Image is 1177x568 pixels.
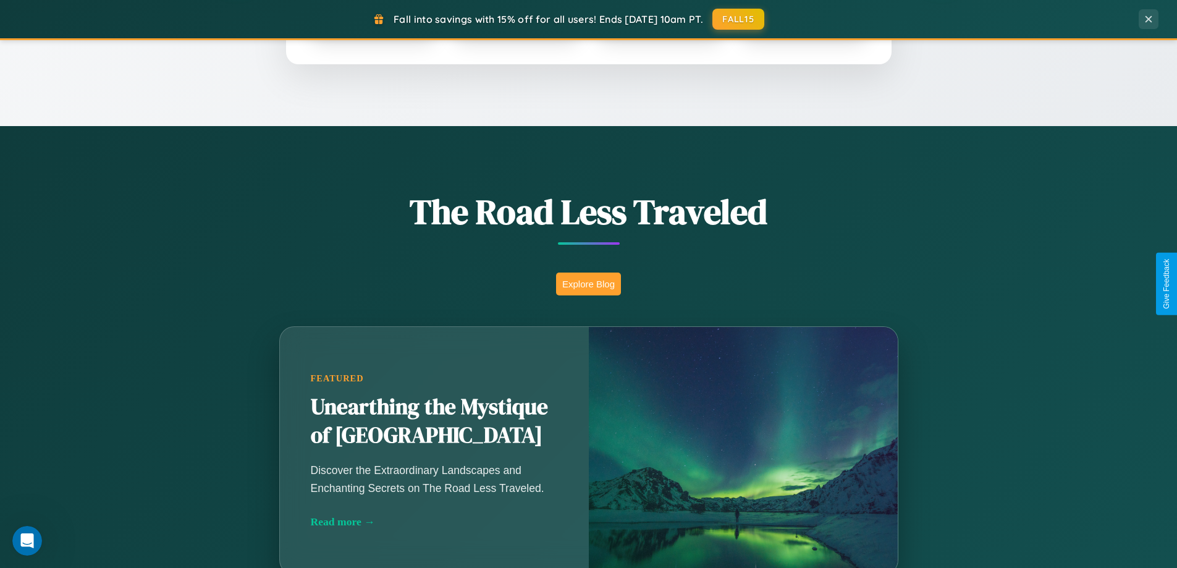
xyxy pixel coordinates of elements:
iframe: Intercom live chat [12,526,42,556]
div: Featured [311,373,558,384]
div: Read more → [311,515,558,528]
span: Fall into savings with 15% off for all users! Ends [DATE] 10am PT. [394,13,703,25]
h1: The Road Less Traveled [218,188,960,235]
button: FALL15 [712,9,764,30]
button: Explore Blog [556,273,621,295]
h2: Unearthing the Mystique of [GEOGRAPHIC_DATA] [311,393,558,450]
p: Discover the Extraordinary Landscapes and Enchanting Secrets on The Road Less Traveled. [311,462,558,496]
div: Give Feedback [1162,259,1171,309]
